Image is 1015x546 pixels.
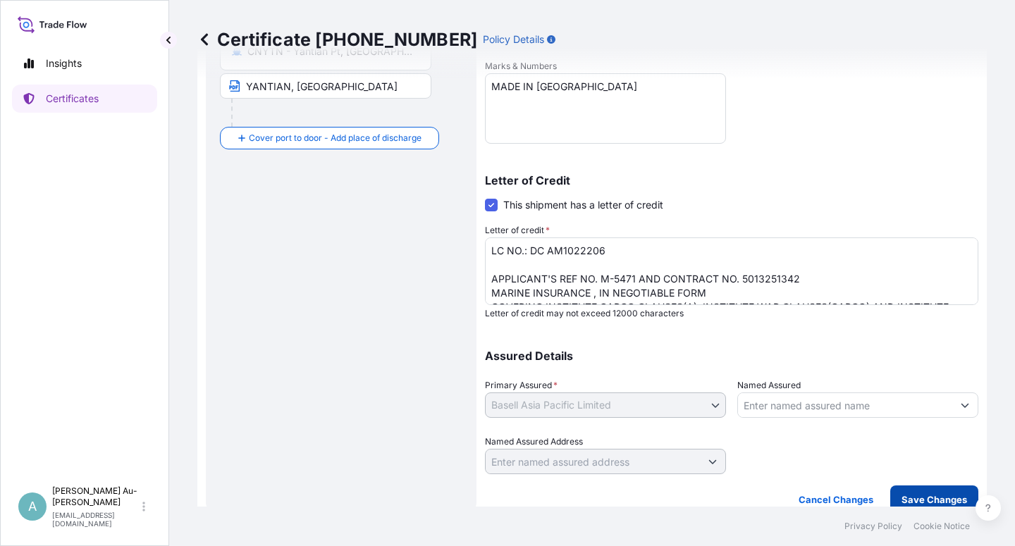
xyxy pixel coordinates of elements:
a: Insights [12,49,157,77]
label: Named Assured [737,378,801,392]
textarea: LC NO.: DC AM1022206 APPLICANT'S REF NO. M-5471 AND CONTRACT NO. 5013251342 MARINE INSURANCE , IN... [485,237,978,305]
p: Letter of credit may not exceed 12000 characters [485,308,978,319]
p: Certificates [46,92,99,106]
button: Cancel Changes [787,485,885,514]
span: This shipment has a letter of credit [503,198,663,212]
button: Show suggestions [700,449,725,474]
p: Cancel Changes [799,492,873,507]
span: Cover port to door - Add place of discharge [249,131,422,145]
a: Privacy Policy [844,521,902,532]
input: Text to appear on certificate [220,73,431,99]
p: Letter of Credit [485,175,978,186]
span: A [28,500,37,514]
p: Save Changes [902,492,967,507]
button: Save Changes [890,485,978,514]
label: Letter of credit [485,223,550,237]
button: Show suggestions [952,392,978,418]
input: Assured Name [738,392,952,418]
p: Insights [46,56,82,70]
span: Basell Asia Pacific Limited [491,398,611,412]
a: Cookie Notice [914,521,970,532]
p: Policy Details [483,32,544,46]
label: Named Assured Address [485,435,583,449]
span: Primary Assured [485,378,558,392]
input: Named Assured Address [486,449,700,474]
p: Certificate [PHONE_NUMBER] [197,28,477,51]
button: Basell Asia Pacific Limited [485,392,726,418]
p: [EMAIL_ADDRESS][DOMAIN_NAME] [52,511,140,528]
p: [PERSON_NAME] Au-[PERSON_NAME] [52,485,140,508]
textarea: MADE IN [GEOGRAPHIC_DATA] [485,73,726,144]
p: Assured Details [485,350,978,361]
button: Cover port to door - Add place of discharge [220,127,439,149]
a: Certificates [12,85,157,113]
